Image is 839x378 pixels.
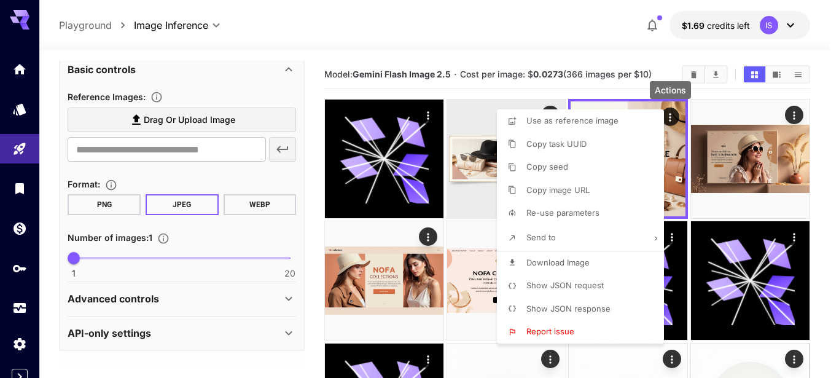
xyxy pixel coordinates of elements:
[526,258,590,267] span: Download Image
[526,208,599,218] span: Re-use parameters
[526,139,587,149] span: Copy task UUID
[526,304,611,313] span: Show JSON response
[526,326,574,336] span: Report issue
[526,162,568,171] span: Copy seed
[650,81,691,99] div: Actions
[526,185,590,195] span: Copy image URL
[526,116,619,125] span: Use as reference image
[526,280,604,290] span: Show JSON request
[526,232,556,242] span: Send to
